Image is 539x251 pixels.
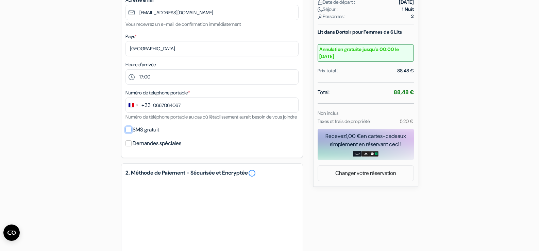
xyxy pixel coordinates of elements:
[125,21,241,27] small: Vous recevrez un e-mail de confirmation immédiatement
[402,6,414,13] strong: 1 Nuit
[318,6,338,13] span: Séjour :
[126,98,151,112] button: Change country, selected France (+33)
[318,29,402,35] b: Lit dans Dortoir pour Femmes de 6 Lits
[346,132,361,140] span: 1,00 €
[133,139,181,148] label: Demandes spéciales
[370,151,378,157] img: uber-uber-eats-card.png
[397,67,414,74] div: 88,48 €
[400,118,414,124] small: 5,20 €
[394,89,414,96] strong: 88,48 €
[353,151,361,157] img: amazon-card-no-text.png
[318,7,323,12] img: moon.svg
[133,125,159,135] label: SMS gratuit
[318,110,338,116] small: Non inclus
[125,61,156,68] label: Heure d'arrivée
[125,169,299,177] h5: 2. Méthode de Paiement - Sécurisée et Encryptée
[318,88,330,96] span: Total:
[125,89,190,96] label: Numéro de telephone portable
[125,5,299,20] input: Entrer adresse e-mail
[318,118,371,124] small: Taxes et frais de propriété:
[141,101,151,109] div: +33
[125,33,137,40] label: Pays
[248,169,256,177] a: error_outline
[125,114,297,120] small: Numéro de téléphone portable au cas où l'établissement aurait besoin de vous joindre
[318,67,338,74] div: Prix total :
[361,151,370,157] img: adidas-card.png
[318,44,414,62] small: Annulation gratuite jusqu'a 00:00 le [DATE]
[318,167,414,180] a: Changer votre réservation
[318,132,414,148] div: Recevez en cartes-cadeaux simplement en réservant ceci !
[318,14,323,19] img: user_icon.svg
[125,97,299,113] input: 6 12 34 56 78
[3,225,20,241] button: Ouvrir le widget CMP
[318,13,346,20] span: Personnes :
[411,13,414,20] strong: 2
